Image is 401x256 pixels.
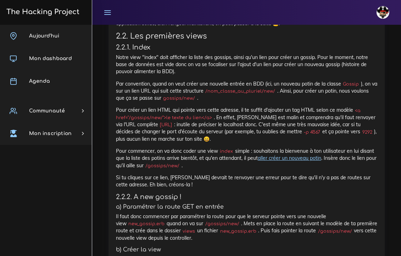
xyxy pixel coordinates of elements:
[116,32,377,41] h3: 2.2. Les premières views
[4,8,79,16] h3: The Hacking Project
[29,108,65,114] span: Communauté
[116,246,377,253] h5: b) Créer la view
[218,148,235,155] code: index
[29,131,72,136] span: Mon inscription
[29,56,72,61] span: Mon dashboard
[360,129,374,136] code: 9292
[116,54,377,75] p: Notre view "index" doit afficher la liste des gossips, ainsi qu'un lien pour créer un gossip. Pou...
[116,80,377,102] p: Par convention, quand on veut créer une nouvelle entrée en BDD (ici, un nouveau potin de la class...
[116,106,377,142] p: Pour créer un lien HTML qui pointe vers cette adresse, il te suffit d'ajouter un tag HTML selon c...
[218,228,258,235] code: new_gossip.erb
[29,33,59,39] span: Aujourd'hui
[316,228,354,235] code: /gossips/new/
[373,2,395,23] a: avatar
[377,6,389,19] img: avatar
[302,129,322,136] code: -p 4567
[144,162,182,169] code: /gossips/new/
[161,95,197,102] code: gossips/new/
[341,81,361,88] code: Gossip
[116,147,377,169] p: Pour commencer, on va donc coder une view simple : souhaitons la bienvenue à ton utilisateur en l...
[258,155,321,161] a: aller créer un nouveau potin
[204,88,277,95] code: /nom_classe_au_pluriel/new/
[127,220,167,227] code: new_gossip.erb
[116,193,377,201] h4: 2.2.2. A new gossip !
[116,204,377,210] h5: a) Paramétrer la route GET en entrée
[116,213,377,242] p: Il faut donc commencer par paramétrer la route pour que le serveur pointe vers une nouvelle view ...
[203,220,241,227] code: /gossips/new/
[29,78,50,84] span: Agenda
[181,228,197,235] code: views
[158,121,174,128] code: [URL]
[116,174,377,188] p: Si tu cliques sur ce lien, [PERSON_NAME] devrait te renvoyer une erreur pour te dire qu'il n'y a ...
[116,43,377,51] h4: 2.2.1. Index
[116,107,361,121] code: <a href="/gossips/new/">le texte du lien</a>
